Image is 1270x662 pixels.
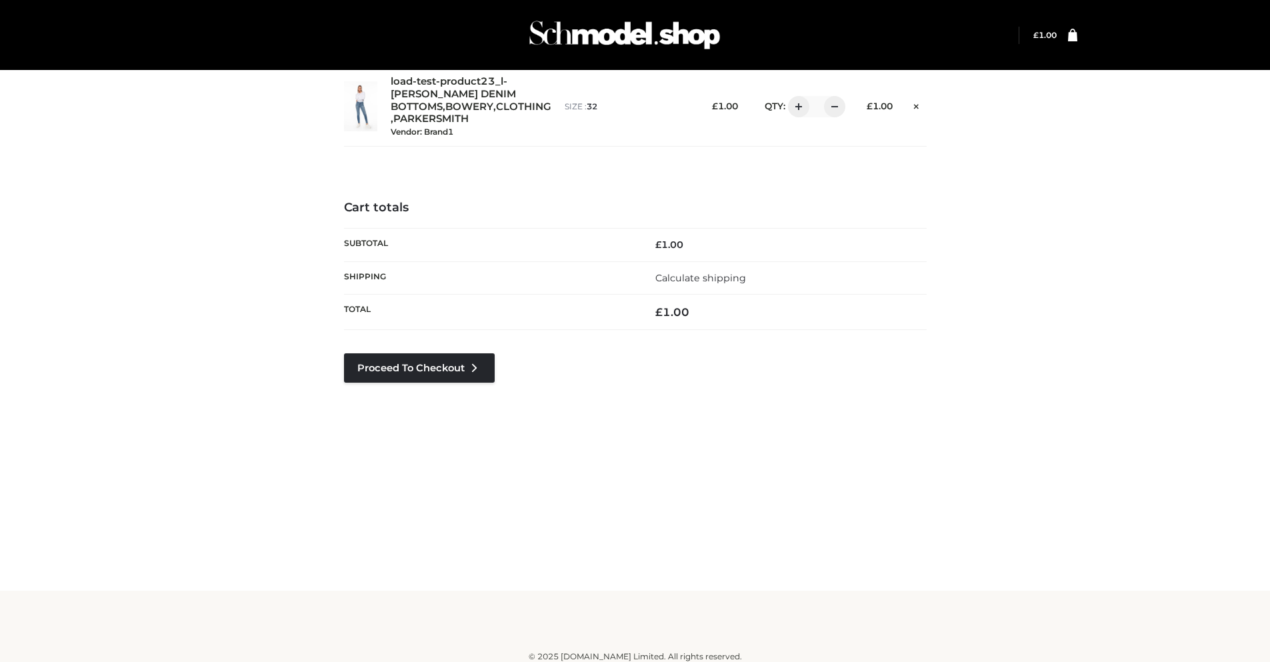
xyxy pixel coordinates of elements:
span: 32 [587,101,597,111]
a: PARKERSMITH [393,113,469,125]
a: Remove this item [906,97,926,114]
small: Vendor: Brand1 [391,127,453,137]
span: £ [867,101,873,111]
span: £ [655,305,663,319]
th: Total [344,294,635,329]
span: £ [712,101,718,111]
img: load-test-product23_l-PARKER SMITH DENIM - 32 [344,81,377,131]
a: load-test-product23_l-[PERSON_NAME] DENIM [391,75,535,101]
a: £1.00 [1033,30,1057,40]
a: BOWERY [445,101,493,113]
bdi: 1.00 [1033,30,1057,40]
bdi: 1.00 [867,101,893,111]
span: £ [1033,30,1039,40]
bdi: 1.00 [655,239,683,251]
a: Proceed to Checkout [344,353,495,383]
th: Shipping [344,261,635,294]
div: , , , [391,75,551,138]
div: QTY: [751,96,841,117]
bdi: 1.00 [712,101,738,111]
a: BOTTOMS [391,101,443,113]
a: Calculate shipping [655,272,746,284]
h4: Cart totals [344,201,927,215]
img: Schmodel Admin 964 [525,9,725,61]
span: £ [655,239,661,251]
a: CLOTHING [496,101,551,113]
bdi: 1.00 [655,305,689,319]
th: Subtotal [344,229,635,261]
p: size : [565,101,685,113]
